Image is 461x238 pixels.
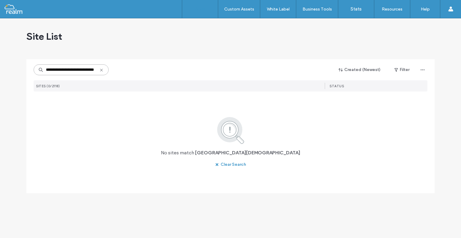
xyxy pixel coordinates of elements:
label: Help [421,7,430,12]
label: Stats [351,6,362,12]
span: Help [14,4,26,10]
img: search.svg [209,116,252,145]
button: Clear Search [210,160,252,169]
span: SITES (0/2118) [36,84,60,88]
label: Custom Assets [224,7,254,12]
label: Resources [382,7,402,12]
span: STATUS [330,84,344,88]
button: Created (Newest) [333,65,386,75]
label: Business Tools [303,7,332,12]
label: Sites [195,6,205,12]
span: Site List [26,30,62,42]
button: Filter [388,65,415,75]
label: White Label [267,7,290,12]
span: [GEOGRAPHIC_DATA][DEMOGRAPHIC_DATA] [195,150,300,156]
span: No sites match [161,150,194,156]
